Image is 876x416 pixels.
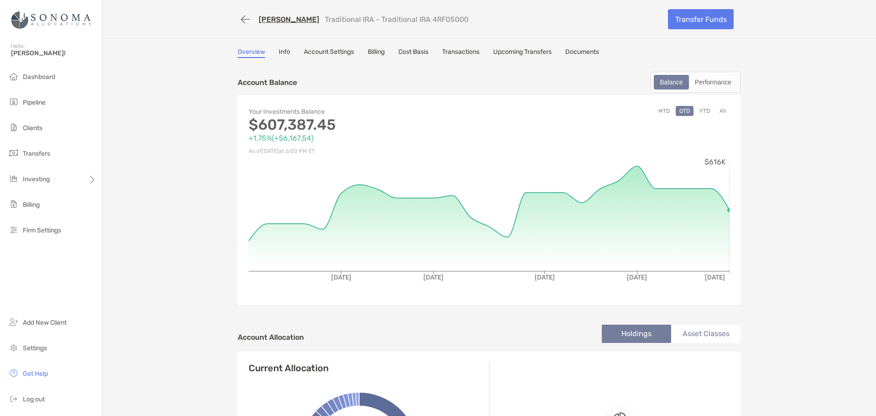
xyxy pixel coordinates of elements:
a: Billing [368,48,385,58]
button: MTD [655,106,673,116]
li: Holdings [602,325,671,343]
tspan: $616K [704,158,726,166]
a: Documents [565,48,599,58]
a: Overview [238,48,265,58]
img: billing icon [8,199,19,210]
span: Transfers [23,150,50,158]
img: settings icon [8,342,19,353]
button: All [716,106,730,116]
img: investing icon [8,173,19,184]
h4: Account Allocation [238,333,304,342]
a: Info [279,48,290,58]
img: get-help icon [8,368,19,379]
p: Traditional IRA - Traditional IRA 4RF05000 [325,15,469,24]
p: $607,387.45 [249,119,489,131]
span: Log out [23,395,45,403]
span: Settings [23,344,47,352]
img: transfers icon [8,147,19,158]
tspan: [DATE] [535,274,555,281]
a: Transactions [442,48,480,58]
p: +1.75% ( +$6,167.54 ) [249,132,489,144]
span: Investing [23,175,50,183]
img: firm-settings icon [8,224,19,235]
p: Your Investments Balance [249,106,489,117]
p: Account Balance [238,77,297,88]
div: Balance [655,76,688,89]
a: Cost Basis [398,48,428,58]
h4: Current Allocation [249,363,328,374]
span: Add New Client [23,319,67,326]
img: add_new_client icon [8,316,19,327]
div: Performance [690,76,736,89]
p: As of [DATE] at 6:00 PM ET [249,146,489,157]
button: YTD [696,106,714,116]
tspan: [DATE] [423,274,443,281]
div: segmented control [651,72,740,93]
a: Transfer Funds [668,9,734,29]
img: pipeline icon [8,96,19,107]
span: Firm Settings [23,226,61,234]
button: QTD [676,106,693,116]
img: Zoe Logo [11,4,91,37]
a: Account Settings [304,48,354,58]
img: clients icon [8,122,19,133]
span: Dashboard [23,73,55,81]
span: Pipeline [23,99,46,106]
span: Clients [23,124,42,132]
tspan: [DATE] [705,274,725,281]
tspan: [DATE] [627,274,647,281]
tspan: [DATE] [331,274,351,281]
img: dashboard icon [8,71,19,82]
span: Get Help [23,370,48,378]
span: Billing [23,201,40,209]
li: Asset Classes [671,325,740,343]
img: logout icon [8,393,19,404]
a: [PERSON_NAME] [259,15,319,24]
a: Upcoming Transfers [493,48,552,58]
span: [PERSON_NAME]! [11,49,96,57]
